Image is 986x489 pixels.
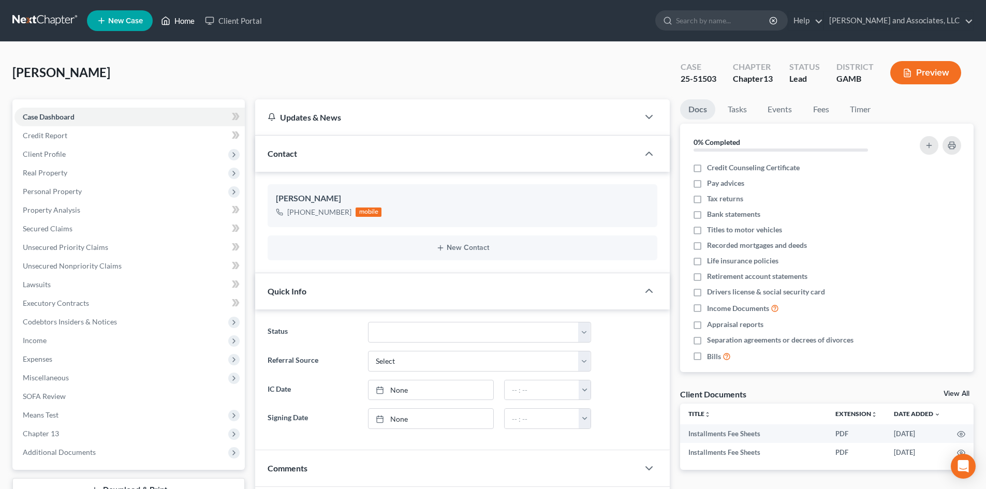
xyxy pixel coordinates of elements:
[707,240,807,250] span: Recorded mortgages and deeds
[23,205,80,214] span: Property Analysis
[944,390,969,397] a: View All
[707,303,769,314] span: Income Documents
[23,187,82,196] span: Personal Property
[694,138,740,146] strong: 0% Completed
[835,410,877,418] a: Extensionunfold_more
[505,409,579,428] input: -- : --
[707,335,853,345] span: Separation agreements or decrees of divorces
[23,429,59,438] span: Chapter 13
[680,424,827,443] td: Installments Fee Sheets
[505,380,579,400] input: -- : --
[156,11,200,30] a: Home
[23,448,96,456] span: Additional Documents
[707,256,778,266] span: Life insurance policies
[886,424,949,443] td: [DATE]
[14,201,245,219] a: Property Analysis
[23,150,66,158] span: Client Profile
[836,73,874,85] div: GAMB
[262,408,362,429] label: Signing Date
[707,351,721,362] span: Bills
[827,424,886,443] td: PDF
[707,287,825,297] span: Drivers license & social security card
[804,99,837,120] a: Fees
[842,99,879,120] a: Timer
[276,192,649,205] div: [PERSON_NAME]
[268,149,297,158] span: Contact
[707,178,744,188] span: Pay advices
[733,61,773,73] div: Chapter
[824,11,973,30] a: [PERSON_NAME] and Associates, LLC
[14,219,245,238] a: Secured Claims
[23,354,52,363] span: Expenses
[14,275,245,294] a: Lawsuits
[268,112,626,123] div: Updates & News
[789,73,820,85] div: Lead
[23,112,75,121] span: Case Dashboard
[680,389,746,399] div: Client Documents
[268,463,307,473] span: Comments
[951,454,976,479] div: Open Intercom Messenger
[707,162,800,173] span: Credit Counseling Certificate
[23,392,66,401] span: SOFA Review
[676,11,771,30] input: Search by name...
[276,244,649,252] button: New Contact
[262,380,362,401] label: IC Date
[894,410,940,418] a: Date Added expand_more
[836,61,874,73] div: District
[14,238,245,257] a: Unsecured Priority Claims
[268,286,306,296] span: Quick Info
[23,280,51,289] span: Lawsuits
[23,410,58,419] span: Means Test
[789,61,820,73] div: Status
[681,73,716,85] div: 25-51503
[707,271,807,281] span: Retirement account statements
[688,410,711,418] a: Titleunfold_more
[23,168,67,177] span: Real Property
[680,99,715,120] a: Docs
[707,319,763,330] span: Appraisal reports
[719,99,755,120] a: Tasks
[733,73,773,85] div: Chapter
[707,209,760,219] span: Bank statements
[23,317,117,326] span: Codebtors Insiders & Notices
[200,11,267,30] a: Client Portal
[14,126,245,145] a: Credit Report
[14,257,245,275] a: Unsecured Nonpriority Claims
[886,443,949,462] td: [DATE]
[707,194,743,204] span: Tax returns
[23,224,72,233] span: Secured Claims
[12,65,110,80] span: [PERSON_NAME]
[108,17,143,25] span: New Case
[890,61,961,84] button: Preview
[23,261,122,270] span: Unsecured Nonpriority Claims
[23,373,69,382] span: Miscellaneous
[704,411,711,418] i: unfold_more
[759,99,800,120] a: Events
[707,225,782,235] span: Titles to motor vehicles
[14,294,245,313] a: Executory Contracts
[680,443,827,462] td: Installments Fee Sheets
[262,322,362,343] label: Status
[287,207,351,217] div: [PHONE_NUMBER]
[369,380,493,400] a: None
[788,11,823,30] a: Help
[934,411,940,418] i: expand_more
[356,208,381,217] div: mobile
[763,73,773,83] span: 13
[23,336,47,345] span: Income
[23,243,108,251] span: Unsecured Priority Claims
[369,409,493,428] a: None
[23,131,67,140] span: Credit Report
[23,299,89,307] span: Executory Contracts
[14,387,245,406] a: SOFA Review
[827,443,886,462] td: PDF
[871,411,877,418] i: unfold_more
[14,108,245,126] a: Case Dashboard
[262,351,362,372] label: Referral Source
[681,61,716,73] div: Case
